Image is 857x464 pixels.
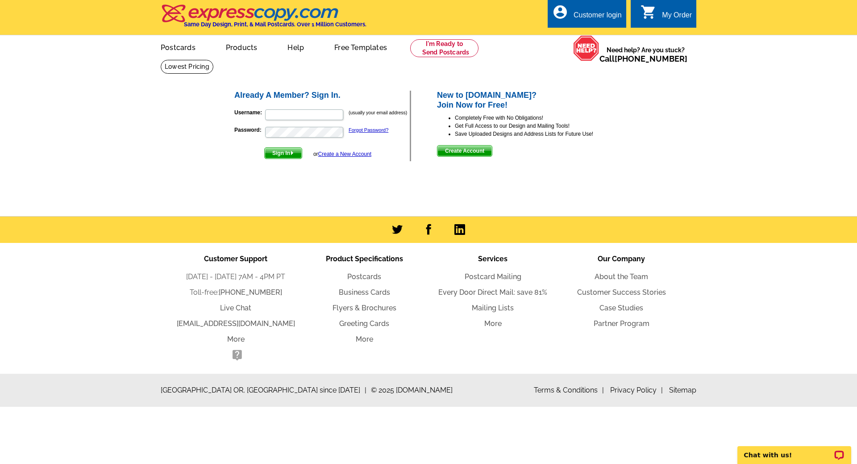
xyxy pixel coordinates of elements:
[273,36,318,57] a: Help
[598,255,645,263] span: Our Company
[599,304,643,312] a: Case Studies
[371,385,453,396] span: © 2025 [DOMAIN_NAME]
[437,146,492,156] span: Create Account
[641,4,657,20] i: shopping_cart
[339,288,390,297] a: Business Cards
[204,255,267,263] span: Customer Support
[339,319,389,328] a: Greeting Cards
[472,304,514,312] a: Mailing Lists
[212,36,272,57] a: Products
[615,54,687,63] a: [PHONE_NUMBER]
[220,304,251,312] a: Live Chat
[184,21,366,28] h4: Same Day Design, Print, & Mail Postcards. Over 1 Million Customers.
[577,288,666,297] a: Customer Success Stories
[437,145,492,157] button: Create Account
[641,10,692,21] a: shopping_cart My Order
[227,335,245,343] a: More
[234,109,264,117] label: Username:
[177,319,295,328] a: [EMAIL_ADDRESS][DOMAIN_NAME]
[326,255,403,263] span: Product Specifications
[478,255,508,263] span: Services
[599,54,687,63] span: Call
[264,147,302,159] button: Sign In
[234,126,264,134] label: Password:
[290,151,294,155] img: button-next-arrow-white.png
[437,91,624,110] h2: New to [DOMAIN_NAME]? Join Now for Free!
[320,36,401,57] a: Free Templates
[534,386,604,394] a: Terms & Conditions
[455,114,624,122] li: Completely Free with No Obligations!
[146,36,210,57] a: Postcards
[438,288,547,297] a: Every Door Direct Mail: save 81%
[574,11,622,24] div: Customer login
[573,35,599,61] img: help
[347,272,381,281] a: Postcards
[455,130,624,138] li: Save Uploaded Designs and Address Lists for Future Use!
[610,386,663,394] a: Privacy Policy
[313,150,371,158] div: or
[318,151,371,157] a: Create a New Account
[552,4,568,20] i: account_circle
[349,110,407,115] small: (usually your email address)
[161,11,366,28] a: Same Day Design, Print, & Mail Postcards. Over 1 Million Customers.
[484,319,502,328] a: More
[161,385,366,396] span: [GEOGRAPHIC_DATA] OR, [GEOGRAPHIC_DATA] since [DATE]
[234,91,410,100] h2: Already A Member? Sign In.
[171,272,300,282] li: [DATE] - [DATE] 7AM - 4PM PT
[669,386,696,394] a: Sitemap
[219,288,282,297] a: [PHONE_NUMBER]
[552,10,622,21] a: account_circle Customer login
[465,272,521,281] a: Postcard Mailing
[595,272,648,281] a: About the Team
[265,148,302,159] span: Sign In
[662,11,692,24] div: My Order
[349,127,388,133] a: Forgot Password?
[171,287,300,298] li: Toll-free:
[594,319,649,328] a: Partner Program
[732,436,857,464] iframe: LiveChat chat widget
[599,46,692,63] span: Need help? Are you stuck?
[356,335,373,343] a: More
[455,122,624,130] li: Get Full Access to our Design and Mailing Tools!
[333,304,396,312] a: Flyers & Brochures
